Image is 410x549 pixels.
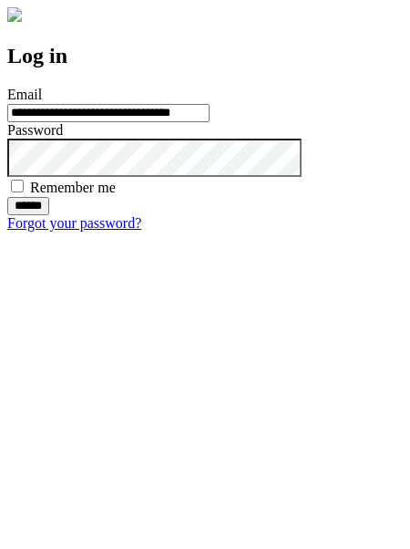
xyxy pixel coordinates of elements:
h2: Log in [7,44,403,68]
label: Remember me [30,180,116,195]
img: logo-4e3dc11c47720685a147b03b5a06dd966a58ff35d612b21f08c02c0306f2b779.png [7,7,22,22]
label: Email [7,87,42,102]
label: Password [7,122,63,138]
a: Forgot your password? [7,215,141,231]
